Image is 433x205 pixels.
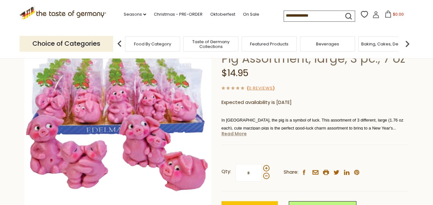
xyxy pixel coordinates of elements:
[113,37,126,50] img: previous arrow
[20,36,113,51] p: Choice of Categories
[124,11,146,18] a: Seasons
[249,85,273,92] a: 0 Reviews
[185,39,237,49] a: Taste of Germany Collections
[134,42,171,46] a: Food By Category
[401,37,414,50] img: next arrow
[221,130,247,137] a: Read More
[243,11,259,18] a: On Sale
[221,37,409,66] h1: [PERSON_NAME] Marzipan Lucky Pig Assortment, large, 3 pc., 7 oz
[221,99,409,106] p: Expected availability is [DATE]
[284,168,298,176] span: Share:
[250,42,288,46] a: Featured Products
[236,164,262,182] input: Qty:
[393,12,404,17] span: $0.00
[316,42,339,46] a: Beverages
[381,11,408,20] button: $0.00
[221,67,248,79] span: $14.95
[361,42,411,46] a: Baking, Cakes, Desserts
[154,11,203,18] a: Christmas - PRE-ORDER
[221,118,404,138] span: In [GEOGRAPHIC_DATA], the pig is a symbol of luck. This assortment of 3 different, large (1.76 oz...
[210,11,235,18] a: Oktoberfest
[247,85,275,91] span: ( )
[221,168,231,176] strong: Qty:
